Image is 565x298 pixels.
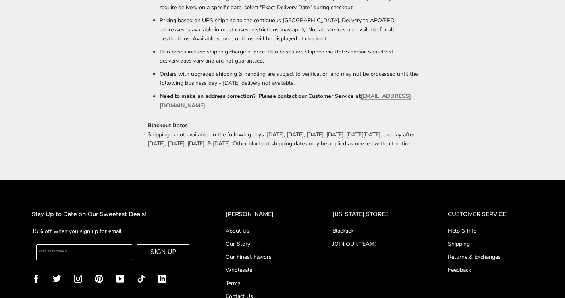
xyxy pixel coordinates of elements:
[332,240,416,248] a: JOIN OUR TEAM!
[53,274,61,283] a: Twitter
[160,14,418,45] li: Pricing based on UPS shipping to the contiguous [GEOGRAPHIC_DATA]. Delivery to APO/FPO addresses ...
[148,121,418,148] div: Shipping is not available on the following days: [DATE], [DATE], [DATE], [DATE], [DATE][DATE], th...
[448,227,533,235] a: Help & Info
[332,227,416,235] a: Blacklick
[226,253,301,261] a: Our Finest Flavors
[226,240,301,248] a: Our Story
[116,274,124,283] a: YouTube
[160,92,411,109] a: [EMAIL_ADDRESS][DOMAIN_NAME]
[226,210,301,219] h2: [PERSON_NAME]
[448,253,533,261] a: Returns & Exchanges
[95,274,103,283] a: Pinterest
[32,274,40,283] a: Facebook
[160,92,411,109] strong: Need to make an address correction? Please contact our Customer Service at .
[74,274,82,283] a: Instagram
[226,266,301,274] a: Wholesale
[226,227,301,235] a: About Us
[32,210,194,219] h2: Stay Up to Date on Our Sweetest Deals!
[160,45,418,67] li: Duo boxes include shipping charge in price. Duo boxes are shipped via USPS and/or SharePost - del...
[32,227,194,236] p: 15% off when you sign up for email
[158,274,166,283] a: LinkedIn
[448,266,533,274] a: Feedback
[36,244,132,260] input: Enter your email
[137,274,145,283] a: TikTok
[448,240,533,248] a: Shipping
[448,210,533,219] h2: CUSTOMER SERVICE
[137,244,189,260] button: SIGN UP
[226,279,301,287] a: Terms
[332,210,416,219] h2: [US_STATE] STORES
[148,122,188,129] strong: Blackout Dates
[160,67,418,90] li: Orders with upgraded shipping & handling are subject to verification and may not be processed unt...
